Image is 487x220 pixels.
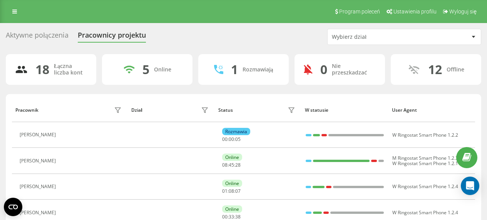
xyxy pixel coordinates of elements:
[142,62,149,77] div: 5
[15,108,38,113] div: Pracownik
[447,66,464,73] div: Offline
[154,66,171,73] div: Online
[4,198,22,216] button: Open CMP widget
[392,209,458,216] span: W Ringostat Smart Phone 1.2.4
[222,137,241,142] div: : :
[305,108,385,113] div: W statusie
[392,183,458,190] span: W Ringostat Smart Phone 1.2.4
[428,62,442,77] div: 12
[78,31,146,43] div: Pracownicy projektu
[392,160,458,167] span: W Ringostat Smart Phone 1.2.1
[235,162,241,168] span: 28
[20,184,58,189] div: [PERSON_NAME]
[235,188,241,194] span: 07
[461,177,479,195] div: Open Intercom Messenger
[222,128,250,135] div: Rozmawia
[35,62,49,77] div: 18
[222,214,241,220] div: : :
[229,136,234,142] span: 00
[229,213,234,220] span: 33
[222,136,228,142] span: 00
[229,162,234,168] span: 45
[222,180,242,187] div: Online
[392,132,458,138] span: W Ringostat Smart Phone 1.2.2
[222,189,241,194] div: : :
[392,155,458,161] span: M Ringostat Smart Phone 1.2.3
[392,108,472,113] div: User Agent
[20,132,58,137] div: [PERSON_NAME]
[131,108,142,113] div: Dział
[393,8,437,15] span: Ustawienia profilu
[339,8,380,15] span: Program poleceń
[222,162,241,168] div: : :
[6,31,69,43] div: Aktywne połączenia
[222,154,242,161] div: Online
[332,63,376,76] div: Nie przeszkadzać
[222,162,228,168] span: 08
[54,63,87,76] div: Łączna liczba kont
[222,205,242,213] div: Online
[218,108,233,113] div: Status
[243,66,273,73] div: Rozmawiają
[222,213,228,220] span: 00
[449,8,477,15] span: Wyloguj się
[20,210,58,215] div: [PERSON_NAME]
[235,136,241,142] span: 05
[229,188,234,194] span: 08
[222,188,228,194] span: 01
[332,34,424,40] div: Wybierz dział
[20,158,58,164] div: [PERSON_NAME]
[235,213,241,220] span: 38
[320,62,327,77] div: 0
[231,62,238,77] div: 1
